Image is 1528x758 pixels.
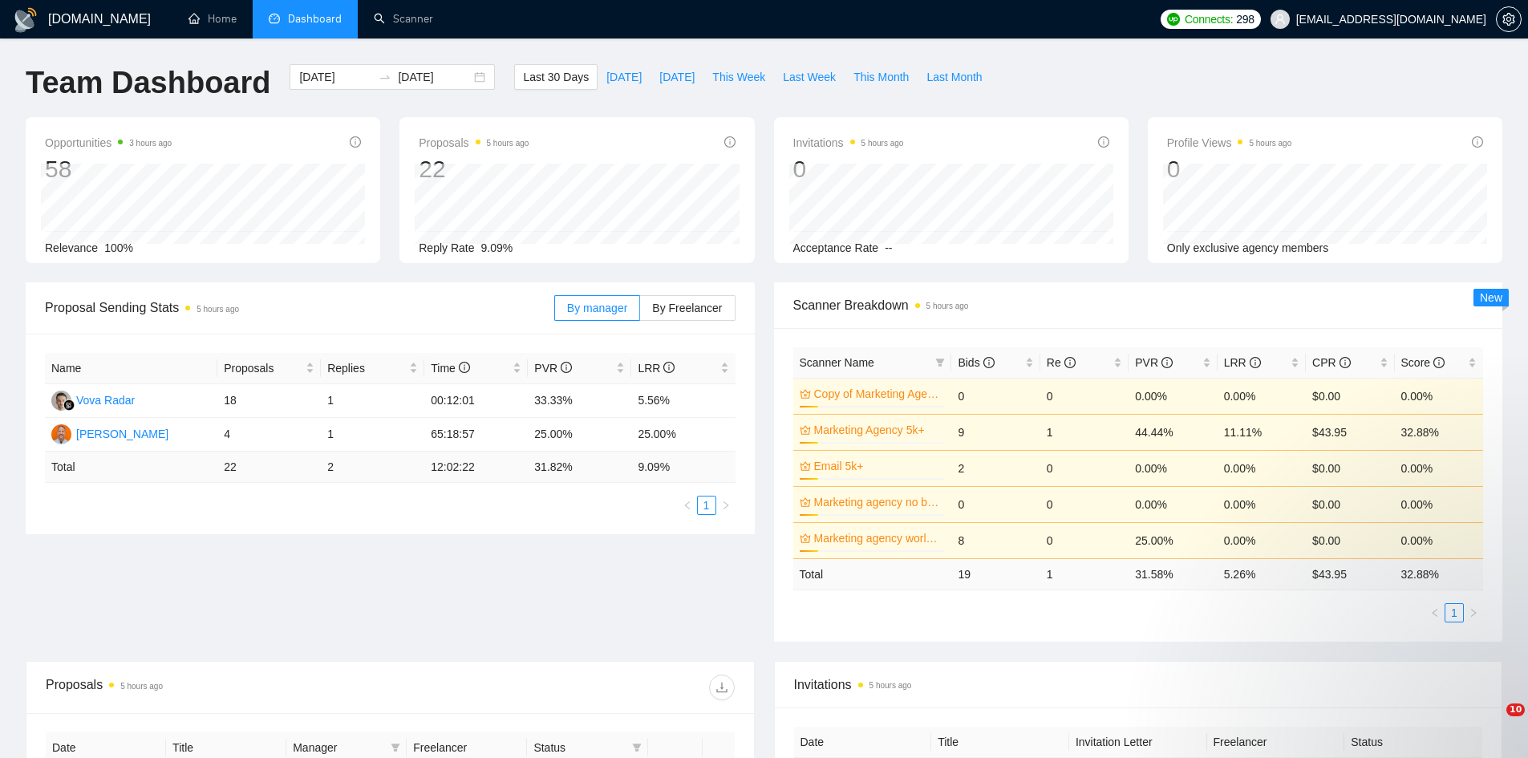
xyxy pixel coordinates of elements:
[45,298,554,318] span: Proposal Sending Stats
[1306,486,1394,522] td: $0.00
[76,391,135,409] div: Vova Radar
[1344,727,1482,758] th: Status
[1129,378,1217,414] td: 0.00%
[651,64,703,90] button: [DATE]
[931,727,1069,758] th: Title
[800,424,811,436] span: crown
[269,13,280,24] span: dashboard
[710,681,734,694] span: download
[51,424,71,444] img: MP
[1250,357,1261,368] span: info-circle
[951,522,1040,558] td: 8
[1275,14,1286,25] span: user
[1395,558,1483,590] td: 32.88 %
[885,241,892,254] span: --
[861,139,904,148] time: 5 hours ago
[76,425,168,443] div: [PERSON_NAME]
[481,241,513,254] span: 9.09%
[1340,357,1351,368] span: info-circle
[1496,13,1522,26] a: setting
[663,362,675,373] span: info-circle
[1506,703,1525,716] span: 10
[1040,414,1129,450] td: 1
[528,452,631,483] td: 31.82 %
[631,418,735,452] td: 25.00%
[793,154,904,184] div: 0
[1218,522,1306,558] td: 0.00%
[1167,13,1180,26] img: upwork-logo.png
[321,353,424,384] th: Replies
[321,384,424,418] td: 1
[431,362,469,375] span: Time
[1480,291,1502,304] span: New
[188,12,237,26] a: homeHome
[632,743,642,752] span: filter
[288,12,342,26] span: Dashboard
[534,362,572,375] span: PVR
[1218,558,1306,590] td: 5.26 %
[853,68,909,86] span: This Month
[45,241,98,254] span: Relevance
[951,558,1040,590] td: 19
[350,136,361,148] span: info-circle
[814,421,942,439] a: Marketing Agency 5k+
[293,739,384,756] span: Manager
[379,71,391,83] span: swap-right
[1306,558,1394,590] td: $ 43.95
[793,558,952,590] td: Total
[1496,6,1522,32] button: setting
[935,358,945,367] span: filter
[1401,356,1445,369] span: Score
[374,12,433,26] a: searchScanner
[459,362,470,373] span: info-circle
[652,302,722,314] span: By Freelancer
[514,64,598,90] button: Last 30 Days
[638,362,675,375] span: LRR
[51,391,71,411] img: VR
[800,533,811,544] span: crown
[419,133,529,152] span: Proposals
[1129,450,1217,486] td: 0.00%
[528,418,631,452] td: 25.00%
[1167,154,1292,184] div: 0
[1433,357,1445,368] span: info-circle
[1395,414,1483,450] td: 32.88%
[533,739,625,756] span: Status
[45,154,172,184] div: 58
[1236,10,1254,28] span: 298
[1129,486,1217,522] td: 0.00%
[424,418,528,452] td: 65:18:57
[794,675,1483,695] span: Invitations
[709,675,735,700] button: download
[631,452,735,483] td: 9.09 %
[1040,522,1129,558] td: 0
[1472,136,1483,148] span: info-circle
[1135,356,1173,369] span: PVR
[1473,703,1512,742] iframe: Intercom live chat
[794,727,932,758] th: Date
[1185,10,1233,28] span: Connects:
[793,295,1484,315] span: Scanner Breakdown
[51,393,135,406] a: VRVova Radar
[800,497,811,508] span: crown
[1312,356,1350,369] span: CPR
[814,529,942,547] a: Marketing agency worldwide location
[1207,727,1345,758] th: Freelancer
[1306,450,1394,486] td: $0.00
[379,71,391,83] span: to
[391,743,400,752] span: filter
[869,681,912,690] time: 5 hours ago
[1395,486,1483,522] td: 0.00%
[217,418,321,452] td: 4
[1040,378,1129,414] td: 0
[321,452,424,483] td: 2
[1306,414,1394,450] td: $43.95
[129,139,172,148] time: 3 hours ago
[716,496,736,515] button: right
[1218,414,1306,450] td: 11.11%
[1047,356,1076,369] span: Re
[783,68,836,86] span: Last Week
[774,64,845,90] button: Last Week
[63,399,75,411] img: gigradar-bm.png
[721,501,731,510] span: right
